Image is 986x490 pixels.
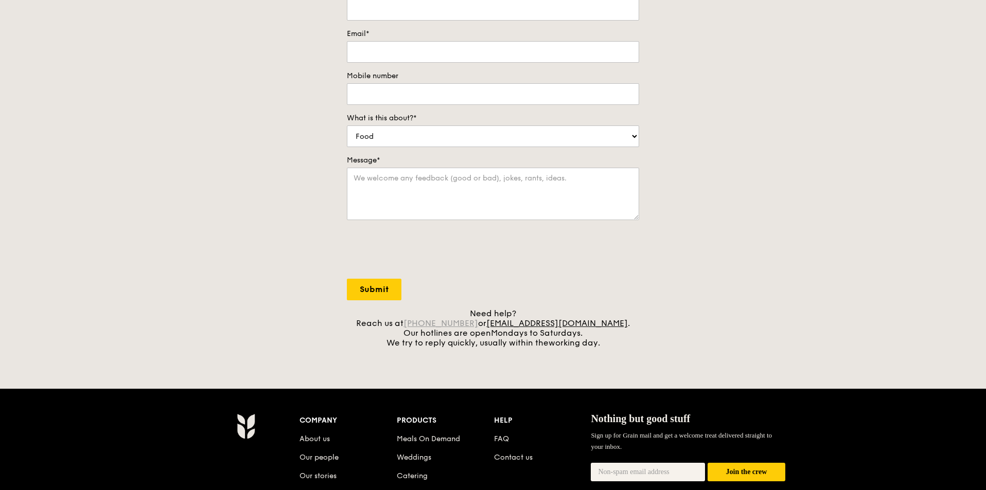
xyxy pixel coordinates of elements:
[486,318,628,328] a: [EMAIL_ADDRESS][DOMAIN_NAME]
[549,338,600,348] span: working day.
[494,413,591,428] div: Help
[347,155,639,166] label: Message*
[300,471,337,480] a: Our stories
[237,413,255,439] img: Grain
[300,453,339,462] a: Our people
[347,230,503,270] iframe: reCAPTCHA
[397,413,494,428] div: Products
[300,434,330,443] a: About us
[403,318,478,328] a: [PHONE_NUMBER]
[397,453,431,462] a: Weddings
[397,434,460,443] a: Meals On Demand
[494,434,509,443] a: FAQ
[591,431,772,450] span: Sign up for Grain mail and get a welcome treat delivered straight to your inbox.
[591,463,705,481] input: Non-spam email address
[347,279,401,300] input: Submit
[347,308,639,348] div: Need help? Reach us at or . Our hotlines are open We try to reply quickly, usually within the
[300,413,397,428] div: Company
[347,29,639,39] label: Email*
[708,463,785,482] button: Join the crew
[494,453,533,462] a: Contact us
[347,71,639,81] label: Mobile number
[591,413,690,424] span: Nothing but good stuff
[491,328,583,338] span: Mondays to Saturdays.
[397,471,428,480] a: Catering
[347,113,639,123] label: What is this about?*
